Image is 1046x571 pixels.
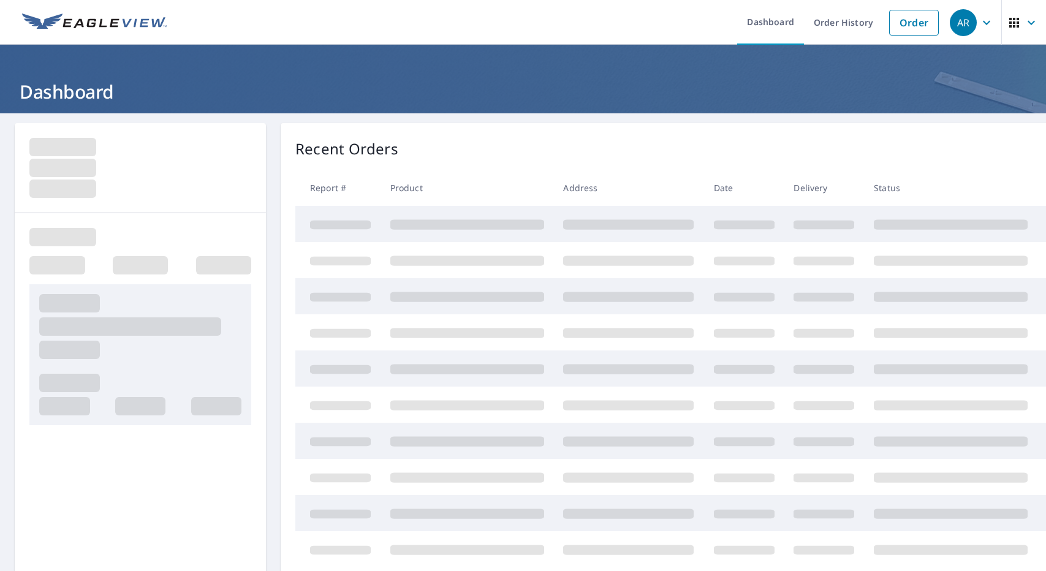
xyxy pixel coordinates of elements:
[864,170,1037,206] th: Status
[15,79,1031,104] h1: Dashboard
[381,170,554,206] th: Product
[295,170,381,206] th: Report #
[704,170,784,206] th: Date
[295,138,398,160] p: Recent Orders
[950,9,977,36] div: AR
[889,10,939,36] a: Order
[784,170,864,206] th: Delivery
[553,170,703,206] th: Address
[22,13,167,32] img: EV Logo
